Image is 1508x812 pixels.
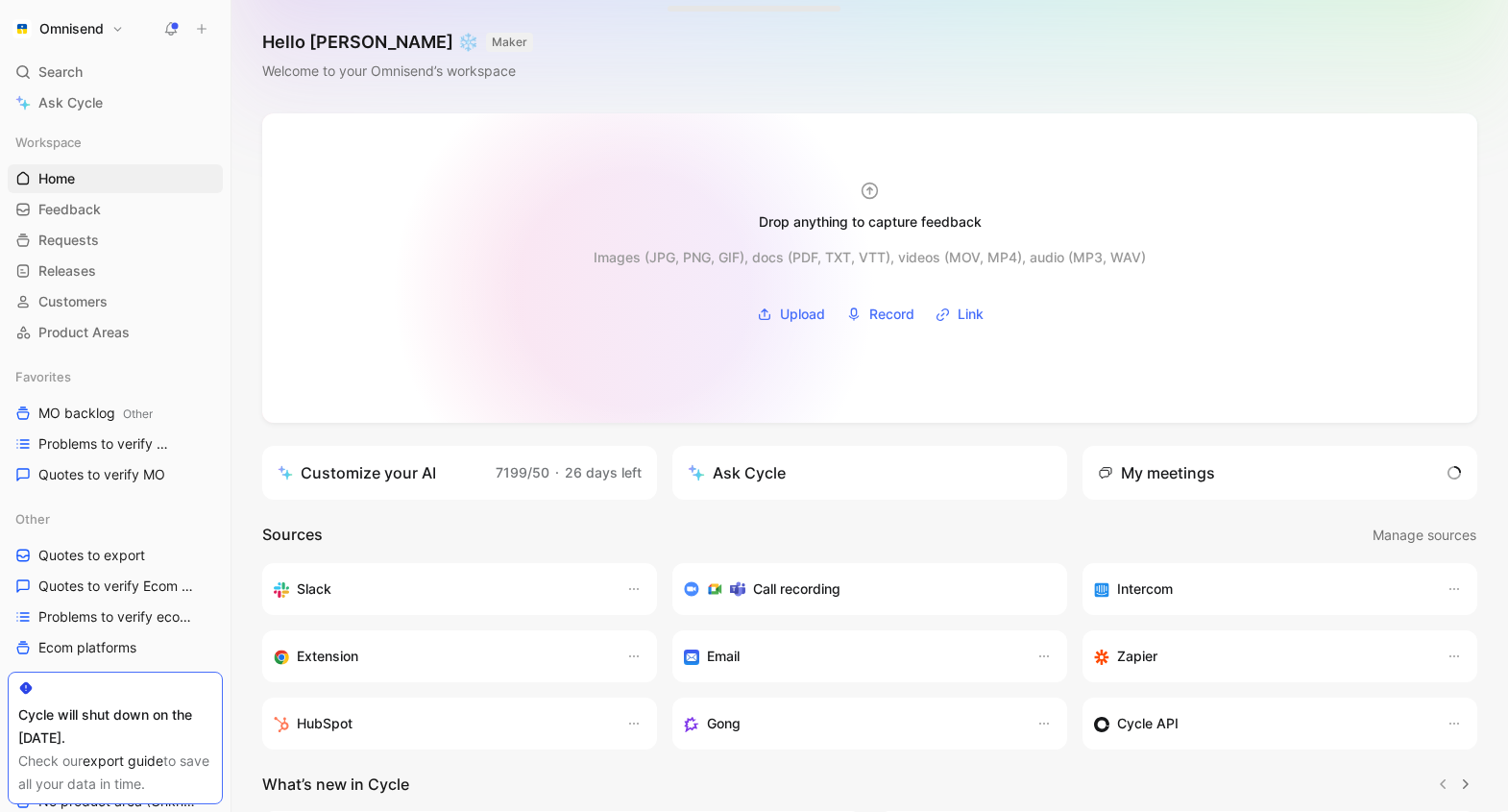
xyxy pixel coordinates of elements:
span: Ecom platforms [38,638,136,657]
span: Reforge [38,669,88,688]
h3: Slack [297,578,331,601]
a: Requests [8,226,223,255]
a: Quotes to verify Ecom platforms [8,572,223,601]
a: MO backlogOther [8,399,223,428]
button: Link [929,300,990,329]
span: Releases [38,261,96,281]
button: Upload [750,300,832,329]
a: Problems to verify MO [8,430,223,458]
a: Releases [8,257,223,285]
span: Other [123,406,153,421]
span: Record [869,303,914,326]
div: Customize your AI [278,461,436,484]
div: Capture feedback from your incoming calls [684,712,1017,735]
h2: What’s new in Cycle [262,773,409,796]
span: Ask Cycle [38,91,103,114]
h3: Email [707,645,740,668]
span: Workspace [15,133,82,152]
h3: Zapier [1117,645,1157,668]
div: Sync your customers, send feedback and get updates in Intercom [1094,578,1427,601]
h3: Extension [297,645,358,668]
h1: Omnisend [39,20,104,37]
div: Capture feedback from thousands of sources with Zapier (survey results, recordings, sheets, etc). [1094,645,1427,668]
div: Welcome to your Omnisend’s workspace [262,60,533,83]
a: Customers [8,287,223,316]
h3: Cycle API [1117,712,1179,735]
h3: Intercom [1117,578,1173,601]
div: Workspace [8,128,223,157]
span: Feedback [38,200,101,219]
span: Quotes to verify Ecom platforms [38,577,200,596]
span: Favorites [15,367,71,386]
h3: Gong [707,712,741,735]
span: 7199/50 [496,464,549,480]
div: Forward emails to your feedback inbox [684,645,1017,668]
div: Capture feedback from anywhere on the web [274,645,607,668]
span: Link [958,303,984,326]
button: OmnisendOmnisend [8,15,129,42]
div: Record & transcribe meetings from Zoom, Meet & Teams. [684,578,1040,601]
div: Images (JPG, PNG, GIF), docs (PDF, TXT, VTT), videos (MOV, MP4), audio (MP3, WAV) [594,246,1146,269]
a: Feedback [8,195,223,224]
button: MAKER [486,33,533,52]
span: · [555,464,559,480]
span: Quotes to export [38,546,145,565]
div: Cycle will shut down on the [DATE]. [18,703,212,750]
a: Customize your AI7199/50·26 days left [262,446,657,500]
span: Product Areas [38,323,130,342]
a: Ask Cycle [8,88,223,117]
span: Quotes to verify MO [38,465,165,484]
span: Upload [780,303,825,326]
div: Sync customers & send feedback from custom sources. Get inspired by our favorite use case [1094,712,1427,735]
span: Customers [38,292,108,311]
h3: Call recording [753,578,840,601]
a: Quotes to verify MO [8,460,223,489]
a: Reforge [8,664,223,693]
div: My meetings [1098,461,1215,484]
button: Record [839,300,921,329]
a: Quotes to export [8,541,223,570]
button: Manage sources [1372,523,1477,548]
span: Home [38,169,75,188]
span: 26 days left [565,464,642,480]
button: Ask Cycle [672,446,1067,500]
span: Problems to verify MO [38,434,174,454]
div: Search [8,58,223,86]
div: Drop anything to capture feedback [759,210,982,234]
h1: Hello [PERSON_NAME] ❄️ [262,31,533,54]
div: Ask Cycle [688,461,786,484]
div: Other [8,504,223,533]
span: Other [15,509,50,529]
span: MO backlog [38,404,153,424]
div: Favorites [8,362,223,391]
span: Search [38,61,83,84]
div: Sync your customers, send feedback and get updates in Slack [274,578,607,601]
a: export guide [83,752,163,769]
a: Product Areas [8,318,223,347]
div: Check our to save all your data in time. [18,750,212,796]
h2: Sources [262,523,323,548]
a: Problems to verify ecom platforms [8,603,223,631]
img: Omnisend [12,19,32,38]
h3: HubSpot [297,712,353,735]
a: Ecom platforms [8,633,223,662]
a: Home [8,164,223,193]
span: Problems to verify ecom platforms [38,607,201,627]
span: Manage sources [1373,524,1476,547]
span: Requests [38,231,99,250]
